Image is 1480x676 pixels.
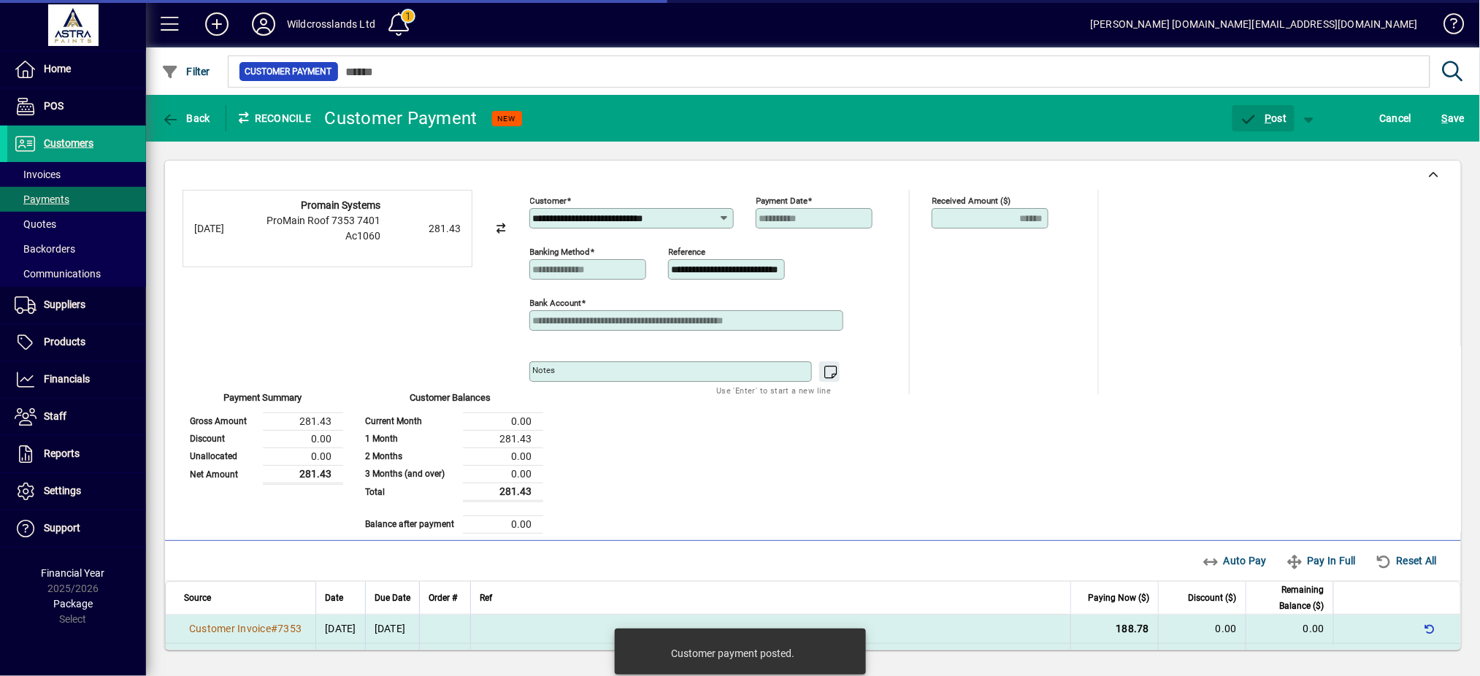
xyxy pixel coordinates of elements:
[358,430,463,448] td: 1 Month
[7,162,146,187] a: Invoices
[1265,112,1272,124] span: P
[1375,549,1437,572] span: Reset All
[463,515,543,533] td: 0.00
[7,187,146,212] a: Payments
[1255,582,1324,614] span: Remaining Balance ($)
[263,412,343,430] td: 281.43
[358,515,463,533] td: Balance after payment
[1090,12,1418,36] div: [PERSON_NAME] [DOMAIN_NAME][EMAIL_ADDRESS][DOMAIN_NAME]
[498,114,516,123] span: NEW
[183,394,343,485] app-page-summary-card: Payment Summary
[287,12,375,36] div: Wildcrosslands Ltd
[530,196,567,206] mat-label: Customer
[44,137,93,149] span: Customers
[7,88,146,125] a: POS
[932,196,1011,206] mat-label: Received Amount ($)
[671,646,794,661] div: Customer payment posted.
[44,485,81,496] span: Settings
[277,623,302,634] span: 7353
[44,100,64,112] span: POS
[15,218,56,230] span: Quotes
[1240,112,1287,124] span: ost
[463,412,543,430] td: 0.00
[15,169,61,180] span: Invoices
[365,615,419,644] td: [DATE]
[183,412,263,430] td: Gross Amount
[7,399,146,435] a: Staff
[1380,107,1412,130] span: Cancel
[44,410,66,422] span: Staff
[226,107,314,130] div: Reconcile
[161,112,210,124] span: Back
[7,51,146,88] a: Home
[358,448,463,465] td: 2 Months
[7,473,146,510] a: Settings
[7,261,146,286] a: Communications
[388,221,461,237] div: 281.43
[669,247,706,257] mat-label: Reference
[15,268,101,280] span: Communications
[1433,3,1462,50] a: Knowledge Base
[1232,105,1295,131] button: Post
[301,199,380,211] strong: Promain Systems
[158,58,214,85] button: Filter
[53,598,93,610] span: Package
[325,623,356,634] span: [DATE]
[1280,548,1362,574] button: Pay In Full
[194,221,253,237] div: [DATE]
[325,107,478,130] div: Customer Payment
[44,522,80,534] span: Support
[358,391,543,412] div: Customer Balances
[7,237,146,261] a: Backorders
[365,644,419,673] td: [DATE]
[184,621,307,637] a: Customer Invoice#7353
[263,465,343,483] td: 281.43
[429,590,457,606] span: Order #
[1442,112,1448,124] span: S
[358,394,543,534] app-page-summary-card: Customer Balances
[1369,548,1443,574] button: Reset All
[530,298,582,308] mat-label: Bank Account
[530,247,591,257] mat-label: Banking method
[375,590,410,606] span: Due Date
[7,212,146,237] a: Quotes
[7,287,146,323] a: Suppliers
[271,623,277,634] span: #
[358,465,463,483] td: 3 Months (and over)
[42,567,105,579] span: Financial Year
[7,510,146,547] a: Support
[7,436,146,472] a: Reports
[263,448,343,465] td: 0.00
[463,465,543,483] td: 0.00
[44,373,90,385] span: Financials
[716,382,831,399] mat-hint: Use 'Enter' to start a new line
[44,448,80,459] span: Reports
[1216,623,1237,634] span: 0.00
[15,243,75,255] span: Backorders
[1438,105,1468,131] button: Save
[1303,623,1324,634] span: 0.00
[183,465,263,483] td: Net Amount
[44,299,85,310] span: Suppliers
[7,361,146,398] a: Financials
[7,324,146,361] a: Products
[245,64,332,79] span: Customer Payment
[463,430,543,448] td: 281.43
[358,412,463,430] td: Current Month
[44,336,85,347] span: Products
[1376,105,1416,131] button: Cancel
[358,483,463,501] td: Total
[184,590,211,606] span: Source
[15,193,69,205] span: Payments
[161,66,210,77] span: Filter
[1088,590,1149,606] span: Paying Now ($)
[480,590,492,606] span: Ref
[1116,623,1150,634] span: 188.78
[183,448,263,465] td: Unallocated
[189,623,271,634] span: Customer Invoice
[267,215,380,242] span: ProMain Roof 7353 7401 Ac1060
[263,430,343,448] td: 0.00
[158,105,214,131] button: Back
[44,63,71,74] span: Home
[1189,590,1237,606] span: Discount ($)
